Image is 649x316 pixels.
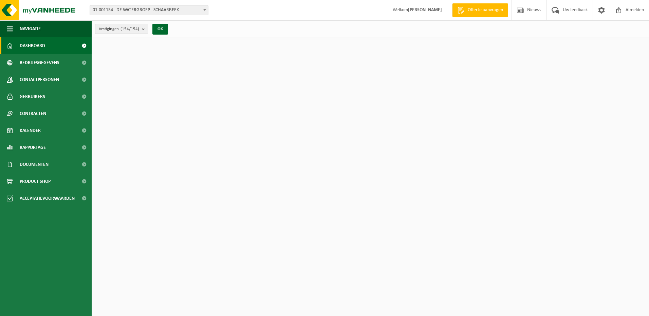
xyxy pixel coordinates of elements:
[20,173,51,190] span: Product Shop
[20,122,41,139] span: Kalender
[90,5,208,15] span: 01-001154 - DE WATERGROEP - SCHAARBEEK
[452,3,508,17] a: Offerte aanvragen
[20,105,46,122] span: Contracten
[20,190,75,207] span: Acceptatievoorwaarden
[20,71,59,88] span: Contactpersonen
[152,24,168,35] button: OK
[99,24,139,34] span: Vestigingen
[20,37,45,54] span: Dashboard
[20,88,45,105] span: Gebruikers
[466,7,505,14] span: Offerte aanvragen
[20,54,59,71] span: Bedrijfsgegevens
[408,7,442,13] strong: [PERSON_NAME]
[20,20,41,37] span: Navigatie
[20,139,46,156] span: Rapportage
[3,301,113,316] iframe: chat widget
[20,156,49,173] span: Documenten
[95,24,148,34] button: Vestigingen(154/154)
[120,27,139,31] count: (154/154)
